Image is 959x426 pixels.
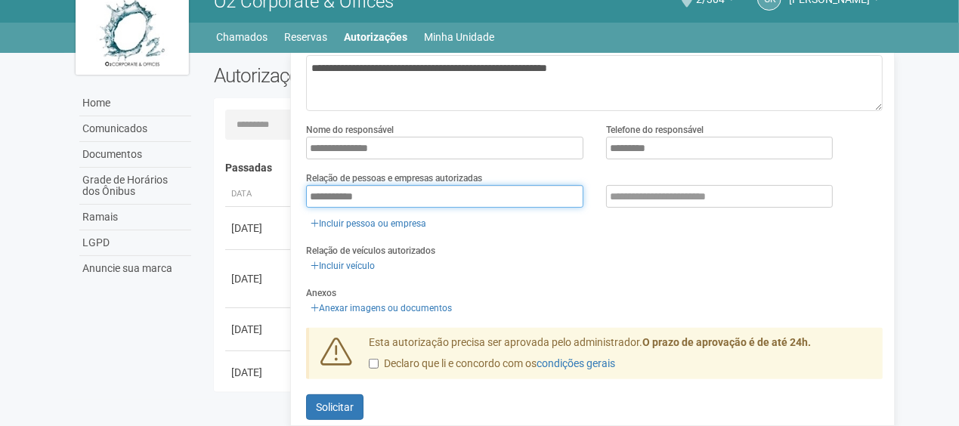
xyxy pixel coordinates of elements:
[369,357,615,372] label: Declaro que li e concordo com os
[214,64,537,87] h2: Autorizações
[306,300,456,316] a: Anexar imagens ou documentos
[79,142,191,168] a: Documentos
[357,335,883,379] div: Esta autorização precisa ser aprovada pelo administrador.
[306,215,431,232] a: Incluir pessoa ou empresa
[537,357,615,369] a: condições gerais
[225,162,873,174] h4: Passadas
[79,168,191,205] a: Grade de Horários dos Ônibus
[231,221,287,236] div: [DATE]
[425,26,495,48] a: Minha Unidade
[217,26,268,48] a: Chamados
[79,91,191,116] a: Home
[79,230,191,256] a: LGPD
[79,205,191,230] a: Ramais
[306,171,482,185] label: Relação de pessoas e empresas autorizadas
[231,271,287,286] div: [DATE]
[79,116,191,142] a: Comunicados
[225,182,293,207] th: Data
[306,258,379,274] a: Incluir veículo
[231,322,287,337] div: [DATE]
[642,336,811,348] strong: O prazo de aprovação é de até 24h.
[606,123,704,137] label: Telefone do responsável
[316,401,354,413] span: Solicitar
[306,394,363,420] button: Solicitar
[231,365,287,380] div: [DATE]
[306,123,394,137] label: Nome do responsável
[285,26,328,48] a: Reservas
[345,26,408,48] a: Autorizações
[369,359,379,369] input: Declaro que li e concordo com oscondições gerais
[79,256,191,281] a: Anuncie sua marca
[306,286,336,300] label: Anexos
[306,244,435,258] label: Relação de veículos autorizados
